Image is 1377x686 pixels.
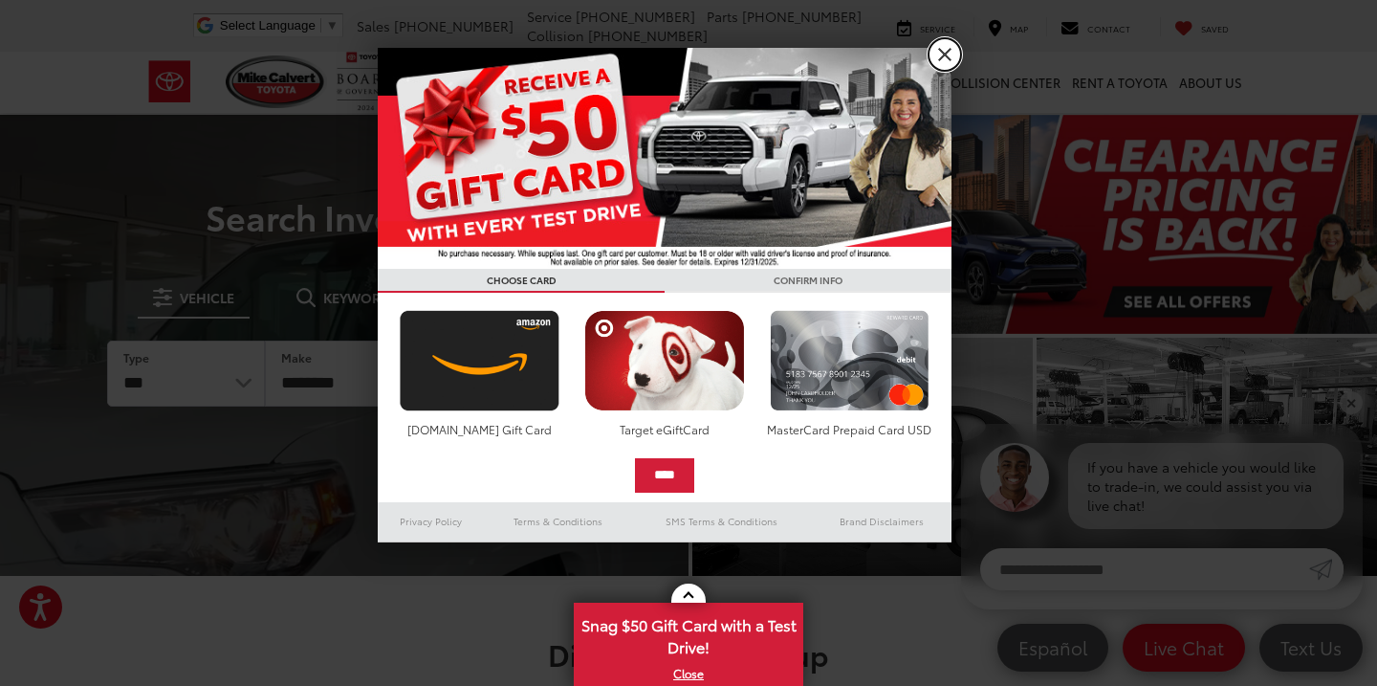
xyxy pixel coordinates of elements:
[395,421,564,437] div: [DOMAIN_NAME] Gift Card
[579,310,749,411] img: targetcard.png
[765,310,934,411] img: mastercard.png
[378,510,485,533] a: Privacy Policy
[631,510,812,533] a: SMS Terms & Conditions
[378,48,951,269] img: 55838_top_625864.jpg
[395,310,564,411] img: amazoncard.png
[485,510,631,533] a: Terms & Conditions
[765,421,934,437] div: MasterCard Prepaid Card USD
[378,269,665,293] h3: CHOOSE CARD
[812,510,951,533] a: Brand Disclaimers
[576,605,801,663] span: Snag $50 Gift Card with a Test Drive!
[579,421,749,437] div: Target eGiftCard
[665,269,951,293] h3: CONFIRM INFO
